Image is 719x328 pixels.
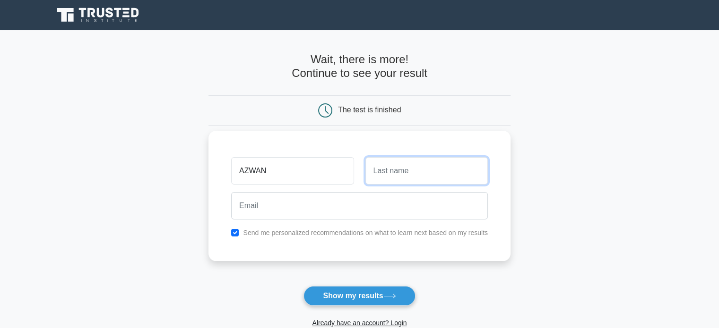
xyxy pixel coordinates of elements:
label: Send me personalized recommendations on what to learn next based on my results [243,229,488,236]
a: Already have an account? Login [312,319,407,327]
input: Email [231,192,488,219]
h4: Wait, there is more! Continue to see your result [208,53,511,80]
input: Last name [365,157,488,185]
input: First name [231,157,354,185]
div: The test is finished [338,106,401,114]
button: Show my results [303,286,415,306]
